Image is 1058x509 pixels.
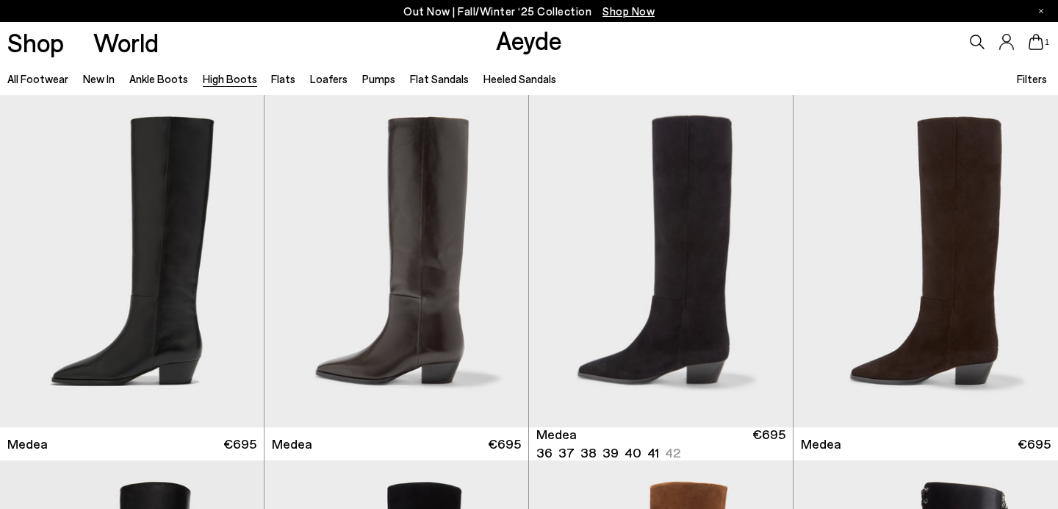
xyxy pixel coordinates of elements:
[536,425,577,444] span: Medea
[7,435,48,453] span: Medea
[7,72,68,85] a: All Footwear
[310,72,348,85] a: Loafers
[488,435,521,453] span: €695
[93,29,159,55] a: World
[602,4,655,18] span: Navigate to /collections/new-in
[1017,72,1047,85] span: Filters
[794,95,1058,427] img: Medea Suede Knee-High Boots
[483,72,556,85] a: Heeled Sandals
[496,24,562,55] a: Aeyde
[1029,34,1043,50] a: 1
[264,95,528,427] img: Medea Knee-High Boots
[83,72,115,85] a: New In
[625,444,641,462] li: 40
[403,2,655,21] p: Out Now | Fall/Winter ‘25 Collection
[271,72,295,85] a: Flats
[264,427,528,460] a: Medea €695
[410,72,469,85] a: Flat Sandals
[529,95,793,427] a: Next slide Previous slide
[602,444,619,462] li: 39
[558,444,575,462] li: 37
[1043,38,1051,46] span: 1
[801,435,841,453] span: Medea
[580,444,597,462] li: 38
[1018,435,1051,453] span: €695
[529,95,793,427] div: 1 / 6
[529,95,793,427] img: Medea Suede Knee-High Boots
[647,444,659,462] li: 41
[529,427,793,460] a: Medea 36 37 38 39 40 41 42 €695
[7,29,64,55] a: Shop
[536,444,553,462] li: 36
[536,444,676,462] ul: variant
[752,425,785,462] span: €695
[203,72,257,85] a: High Boots
[272,435,312,453] span: Medea
[129,72,188,85] a: Ankle Boots
[362,72,395,85] a: Pumps
[223,435,256,453] span: €695
[794,427,1058,460] a: Medea €695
